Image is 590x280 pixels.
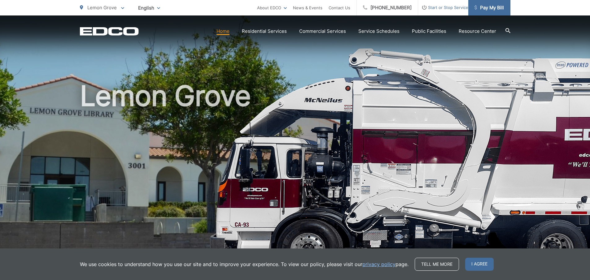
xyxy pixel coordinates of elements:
[459,28,496,35] a: Resource Center
[242,28,287,35] a: Residential Services
[465,258,494,271] span: I agree
[80,27,139,36] a: EDCD logo. Return to the homepage.
[216,28,229,35] a: Home
[133,2,165,13] span: English
[358,28,400,35] a: Service Schedules
[87,5,117,11] span: Lemon Grove
[293,4,322,11] a: News & Events
[299,28,346,35] a: Commercial Services
[257,4,287,11] a: About EDCO
[80,261,409,268] p: We use cookies to understand how you use our site and to improve your experience. To view our pol...
[412,28,446,35] a: Public Facilities
[415,258,459,271] a: Tell me more
[474,4,504,11] span: Pay My Bill
[362,261,396,268] a: privacy policy
[329,4,350,11] a: Contact Us
[80,80,510,276] h1: Lemon Grove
